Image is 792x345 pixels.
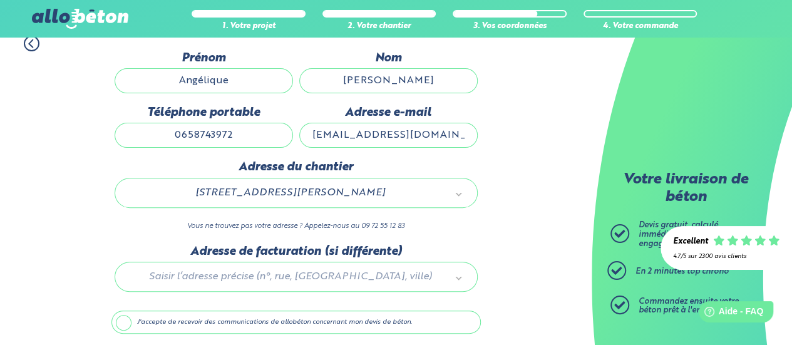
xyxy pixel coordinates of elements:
div: 4. Votre commande [584,22,697,31]
label: Nom [299,51,478,65]
img: allobéton [32,9,128,29]
div: 3. Vos coordonnées [453,22,567,31]
iframe: Help widget launcher [681,296,778,331]
div: 1. Votre projet [192,22,306,31]
label: J'accepte de recevoir des communications de allobéton concernant mon devis de béton. [111,311,481,334]
span: [STREET_ADDRESS][PERSON_NAME] [133,185,448,201]
span: Devis gratuit, calculé immédiatement et sans engagement [639,221,729,247]
a: [STREET_ADDRESS][PERSON_NAME] [128,185,465,201]
label: Adresse du chantier [115,160,478,174]
p: Votre livraison de béton [614,172,758,206]
div: Excellent [673,237,708,247]
label: Adresse e-mail [299,106,478,120]
div: 4.7/5 sur 2300 avis clients [673,253,779,260]
div: 2. Votre chantier [322,22,436,31]
input: Quel est votre prénom ? [115,68,293,93]
label: Téléphone portable [115,106,293,120]
span: En 2 minutes top chrono [635,267,729,275]
input: Quel est votre nom de famille ? [299,68,478,93]
label: Prénom [115,51,293,65]
p: Vous ne trouvez pas votre adresse ? Appelez-nous au 09 72 55 12 83 [115,220,478,232]
input: ex : contact@allobeton.fr [299,123,478,148]
span: Commandez ensuite votre béton prêt à l'emploi [639,297,739,315]
input: ex : 0642930817 [115,123,293,148]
